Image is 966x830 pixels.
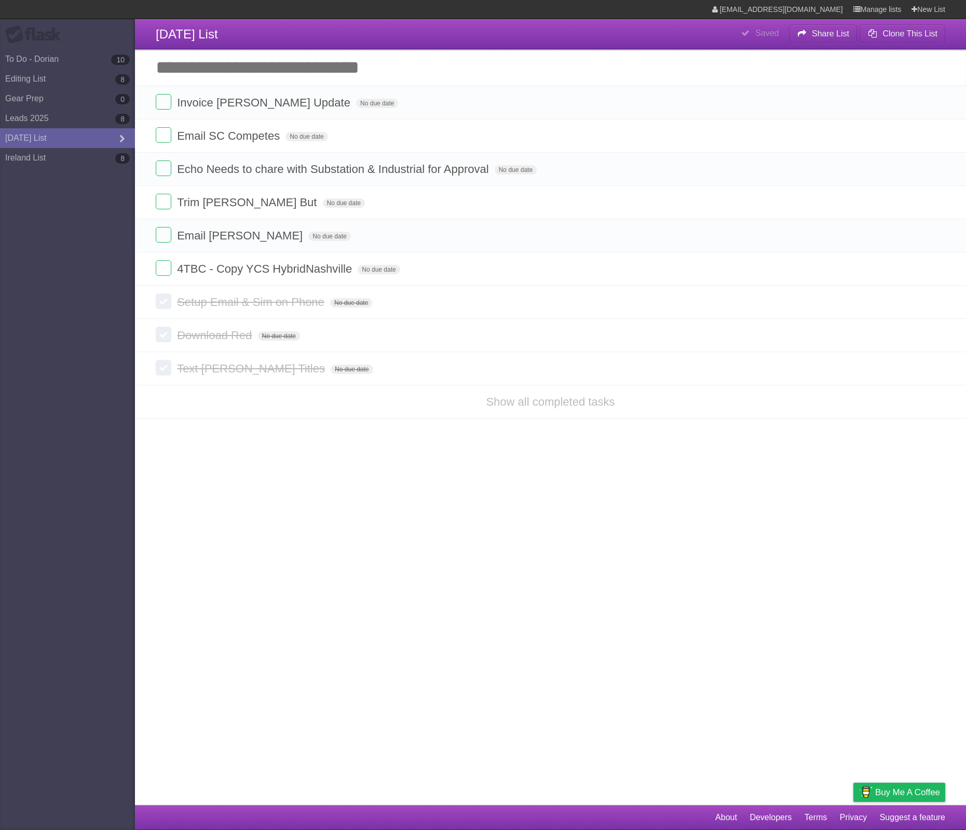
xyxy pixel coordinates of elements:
[358,265,400,274] span: No due date
[755,29,779,37] b: Saved
[882,29,937,38] b: Clone This List
[285,132,328,141] span: No due date
[789,24,858,43] button: Share List
[177,96,353,109] span: Invoice [PERSON_NAME] Update
[5,25,67,44] div: Flask
[115,94,130,104] b: 0
[258,331,300,341] span: No due date
[331,365,373,374] span: No due date
[308,232,350,241] span: No due date
[486,395,615,408] a: Show all completed tasks
[156,127,171,143] label: Done
[177,329,254,342] span: Download Red
[156,260,171,276] label: Done
[860,24,945,43] button: Clone This List
[880,808,945,827] a: Suggest a feature
[177,262,355,275] span: 4TBC - Copy YCS HybridNashville
[177,129,282,142] span: Email SC Competes
[156,227,171,243] label: Done
[177,229,305,242] span: Email [PERSON_NAME]
[156,360,171,376] label: Done
[156,327,171,342] label: Done
[156,27,218,41] span: [DATE] List
[177,196,319,209] span: Trim [PERSON_NAME] But
[875,783,940,801] span: Buy me a coffee
[156,293,171,309] label: Done
[495,165,537,175] span: No due date
[859,783,873,801] img: Buy me a coffee
[356,99,398,108] span: No due date
[177,163,491,176] span: Echo Needs to chare with Substation & Industrial for Approval
[853,783,945,802] a: Buy me a coffee
[115,74,130,85] b: 8
[156,160,171,176] label: Done
[812,29,849,38] b: Share List
[323,198,365,208] span: No due date
[177,362,328,375] span: Text [PERSON_NAME] Titles
[805,808,827,827] a: Terms
[111,55,130,65] b: 10
[750,808,792,827] a: Developers
[115,114,130,124] b: 8
[156,94,171,110] label: Done
[115,153,130,164] b: 8
[330,298,372,307] span: No due date
[715,808,737,827] a: About
[840,808,867,827] a: Privacy
[177,296,327,309] span: Setup Email & Sim on Phone
[156,194,171,209] label: Done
